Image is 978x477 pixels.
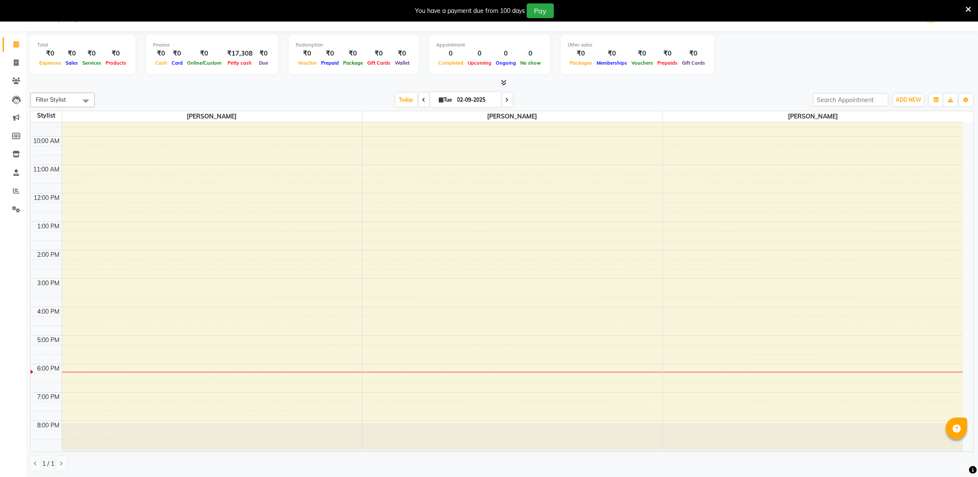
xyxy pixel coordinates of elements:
div: You have a payment due from 100 days [415,6,525,16]
div: ₹0 [256,49,271,59]
div: 0 [494,49,518,59]
div: ₹0 [63,49,80,59]
div: ₹0 [629,49,655,59]
div: ₹0 [393,49,412,59]
div: ₹0 [296,49,319,59]
span: Completed [436,60,466,66]
span: Packages [568,60,594,66]
span: Ongoing [494,60,518,66]
input: 2025-09-02 [455,94,498,106]
span: Voucher [296,60,319,66]
div: Stylist [31,111,62,120]
span: Prepaid [319,60,341,66]
div: ₹0 [655,49,680,59]
span: Due [257,60,270,66]
div: ₹17,308 [224,49,256,59]
span: 1 / 1 [42,459,54,468]
span: Prepaids [655,60,680,66]
div: Redemption [296,41,412,49]
span: Today [396,93,417,106]
div: ₹0 [680,49,707,59]
span: Vouchers [629,60,655,66]
div: ₹0 [169,49,185,59]
span: Tue [437,97,455,103]
div: 7:00 PM [36,393,62,402]
div: Total [37,41,128,49]
span: Online/Custom [185,60,224,66]
span: Expenses [37,60,63,66]
span: Filter Stylist [36,96,66,103]
span: Sales [63,60,80,66]
button: ADD NEW [894,94,923,106]
div: ₹0 [319,49,341,59]
div: 5:00 PM [36,336,62,345]
div: ₹0 [594,49,629,59]
div: Appointment [436,41,543,49]
div: ₹0 [153,49,169,59]
div: ₹0 [365,49,393,59]
span: [PERSON_NAME] [663,111,963,122]
div: ₹0 [103,49,128,59]
span: Package [341,60,365,66]
div: 1:00 PM [36,222,62,231]
div: 11:00 AM [32,165,62,174]
div: 12:00 PM [32,193,62,203]
span: Petty cash [226,60,254,66]
div: 10:00 AM [32,137,62,146]
input: Search Appointment [813,93,888,106]
div: 8:00 PM [36,421,62,430]
span: Gift Cards [680,60,707,66]
div: ₹0 [341,49,365,59]
span: Cash [153,60,169,66]
div: ₹0 [80,49,103,59]
div: Other sales [568,41,707,49]
div: 0 [466,49,494,59]
div: ₹0 [568,49,594,59]
div: ₹0 [37,49,63,59]
div: Finance [153,41,271,49]
span: No show [518,60,543,66]
span: [PERSON_NAME] [62,111,362,122]
div: 0 [436,49,466,59]
div: ₹0 [185,49,224,59]
span: Memberships [594,60,629,66]
span: Products [103,60,128,66]
div: 0 [518,49,543,59]
div: 3:00 PM [36,279,62,288]
span: Wallet [393,60,412,66]
span: Gift Cards [365,60,393,66]
span: Upcoming [466,60,494,66]
span: Card [169,60,185,66]
button: Pay [527,3,554,18]
div: 2:00 PM [36,250,62,259]
span: [PERSON_NAME] [362,111,662,122]
div: 4:00 PM [36,307,62,316]
div: 6:00 PM [36,364,62,373]
span: ADD NEW [896,97,921,103]
span: Services [80,60,103,66]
